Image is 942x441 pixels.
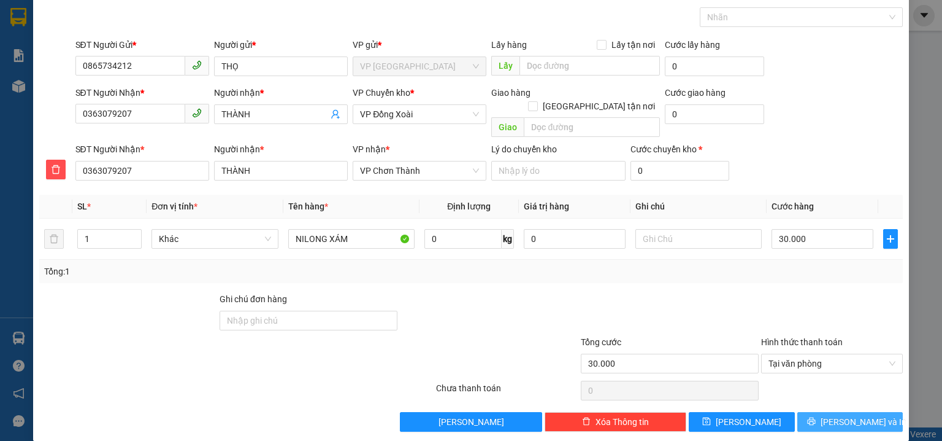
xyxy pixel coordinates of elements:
span: [GEOGRAPHIC_DATA] tận nơi [538,100,660,113]
span: VP Phước Bình [360,57,479,76]
div: VP Bình Triệu [144,10,227,40]
span: VP nhận [353,144,386,154]
label: Hình thức thanh toán [761,337,843,347]
span: Đơn vị tính [151,201,197,211]
span: Giao hàng [491,88,530,98]
div: VP gửi [353,38,486,52]
span: [PERSON_NAME] [438,415,504,429]
div: SĐT Người Gửi [75,38,209,52]
span: Giao [491,117,524,137]
div: Người gửi [214,38,348,52]
div: SĐT Người Nhận [75,142,209,156]
input: Ghi Chú [635,229,762,249]
span: VP Chơn Thành [360,162,479,180]
span: SL [77,201,87,211]
span: Khác [159,230,270,248]
span: Tại văn phòng [768,354,895,373]
input: Cước lấy hàng [665,57,764,76]
button: deleteXóa Thông tin [545,412,686,432]
button: printer[PERSON_NAME] và In [797,412,903,432]
button: delete [46,160,66,179]
span: phone [192,108,202,118]
button: plus [883,229,898,249]
div: SĐT Người Nhận [75,86,209,100]
span: delete [582,417,591,427]
button: save[PERSON_NAME] [689,412,795,432]
span: Tên hàng [288,201,328,211]
label: Ghi chú đơn hàng [220,294,287,304]
span: Lấy [491,56,519,76]
input: 0 [524,229,626,249]
span: printer [807,417,816,427]
label: Lý do chuyển kho [491,144,557,154]
span: Lấy hàng [491,40,527,50]
span: Nhận: [144,12,173,25]
span: Lấy tận nơi [607,38,660,52]
div: Cước chuyển kho [630,142,730,156]
button: delete [44,229,64,249]
span: delete [47,165,65,174]
span: CR : [9,80,28,93]
div: Chưa thanh toán [435,381,579,403]
div: 30.000 [9,79,137,94]
div: Người nhận [214,142,348,156]
span: plus [884,234,897,244]
div: VP [GEOGRAPHIC_DATA] [10,10,135,40]
span: kg [502,229,514,249]
input: SĐT người nhận [75,161,209,181]
input: Ghi chú đơn hàng [220,311,397,330]
th: Ghi chú [630,195,767,219]
span: Gửi: [10,12,29,25]
span: VP Chuyển kho [353,88,410,98]
div: A TIẾN [10,40,135,55]
span: VP Đồng Xoài [360,105,479,123]
label: Cước giao hàng [665,88,726,98]
div: Tổng: 1 [44,265,364,278]
span: [PERSON_NAME] [716,415,781,429]
button: [PERSON_NAME] [400,412,542,432]
input: VD: Bàn, Ghế [288,229,415,249]
div: Người nhận [214,86,348,100]
span: user-add [331,109,340,119]
span: Cước hàng [772,201,814,211]
input: Cước giao hàng [665,104,764,124]
span: Định lượng [447,201,491,211]
span: phone [192,60,202,70]
input: Dọc đường [524,117,660,137]
span: Giá trị hàng [524,201,569,211]
span: Xóa Thông tin [595,415,649,429]
label: Cước lấy hàng [665,40,720,50]
input: Tên người nhận [214,161,348,181]
span: save [702,417,711,427]
div: A TÂM [144,40,227,55]
input: Lý do chuyển kho [491,161,625,181]
span: [PERSON_NAME] và In [821,415,906,429]
input: Dọc đường [519,56,660,76]
span: Tổng cước [581,337,621,347]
